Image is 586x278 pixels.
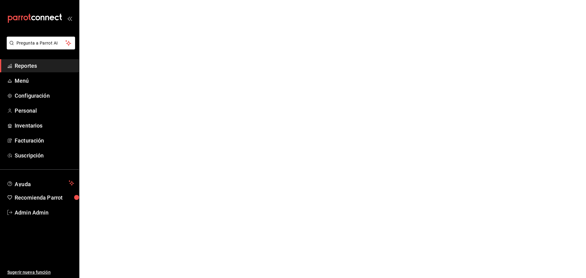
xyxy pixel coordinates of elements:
span: Sugerir nueva función [7,269,74,276]
span: Admin Admin [15,208,74,217]
span: Ayuda [15,179,66,187]
span: Pregunta a Parrot AI [16,40,66,46]
span: Inventarios [15,121,74,130]
span: Personal [15,107,74,115]
span: Recomienda Parrot [15,193,74,202]
span: Suscripción [15,151,74,160]
span: Menú [15,77,74,85]
button: Pregunta a Parrot AI [7,37,75,49]
span: Configuración [15,92,74,100]
span: Facturación [15,136,74,145]
span: Reportes [15,62,74,70]
button: open_drawer_menu [67,16,72,21]
a: Pregunta a Parrot AI [4,44,75,51]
